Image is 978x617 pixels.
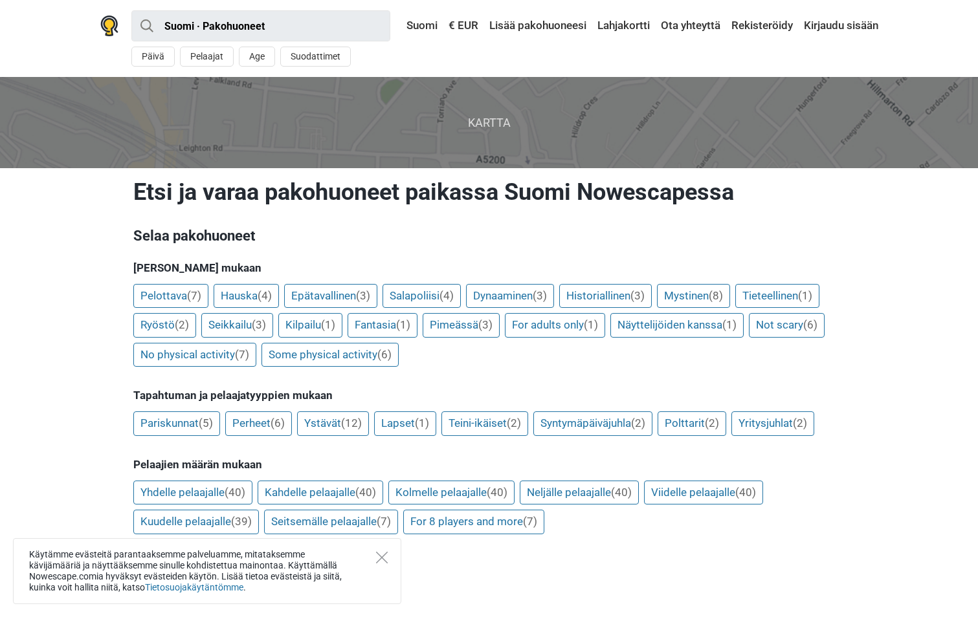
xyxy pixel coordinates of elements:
a: Ryöstö(2) [133,313,196,338]
span: (6) [271,417,285,429]
span: (3) [533,289,547,302]
a: Kuudelle pelaajalle(39) [133,510,259,534]
span: (3) [252,318,266,331]
a: Kolmelle pelaajalle(40) [388,481,515,505]
a: Suomi [394,14,441,38]
span: (1) [396,318,410,331]
a: Lapset(1) [374,411,436,436]
a: Polttarit(2) [658,411,726,436]
span: (2) [631,417,645,429]
a: Näyttelijöiden kanssa(1) [610,313,744,338]
a: Salapoliisi(4) [383,284,461,308]
a: Pimeässä(3) [423,313,500,338]
button: Suodattimet [280,47,351,67]
span: (7) [523,515,537,528]
span: (4) [258,289,272,302]
a: Lahjakortti [594,14,653,38]
a: Perheet(6) [225,411,292,436]
span: (3) [478,318,493,331]
img: Nowescape logo [100,16,118,36]
a: No physical activity(7) [133,343,256,367]
input: kokeile “London” [131,10,390,41]
span: (12) [341,417,362,429]
span: (7) [377,515,391,528]
span: (40) [355,486,376,499]
span: (40) [735,486,756,499]
span: (3) [356,289,370,302]
span: (6) [803,318,817,331]
h1: Etsi ja varaa pakohuoneet paikassa Suomi Nowescapessa [133,178,845,206]
span: (40) [487,486,507,499]
h3: Selaa pakohuoneet [133,226,845,246]
button: Pelaajat [180,47,234,67]
span: (4) [439,289,454,302]
h5: Tapahtuman ja pelaajatyyppien mukaan [133,389,845,402]
a: Kirjaudu sisään [801,14,878,38]
a: Ota yhteyttä [658,14,724,38]
span: (40) [225,486,245,499]
h5: [PERSON_NAME] ja arvosteluiden mukaan [133,556,845,569]
a: Teini-ikäiset(2) [441,411,528,436]
button: Age [239,47,275,67]
a: Some physical activity(6) [261,343,399,367]
a: Dynaaminen(3) [466,284,554,308]
a: Pariskunnat(5) [133,411,220,436]
span: (1) [722,318,737,331]
a: Kahdelle pelaajalle(40) [258,481,383,505]
button: Päivä [131,47,175,67]
span: (2) [705,417,719,429]
a: Seitsemälle pelaajalle(7) [264,510,398,534]
a: Ystävät(12) [297,411,369,436]
a: € EUR [445,14,482,38]
a: Not scary(6) [749,313,825,338]
span: (39) [231,515,252,528]
a: Pelottava(7) [133,284,208,308]
a: Fantasia(1) [348,313,417,338]
span: (7) [187,289,201,302]
span: (1) [798,289,812,302]
div: Käytämme evästeitä parantaaksemme palveluamme, mitataksemme kävijämääriä ja näyttääksemme sinulle... [13,538,401,604]
a: Syntymäpäiväjuhla(2) [533,411,652,436]
span: (2) [793,417,807,429]
img: Suomi [397,21,406,30]
span: (2) [507,417,521,429]
a: Tieteellinen(1) [735,284,819,308]
a: Yhdelle pelaajalle(40) [133,481,252,505]
span: (2) [175,318,189,331]
a: Epätavallinen(3) [284,284,377,308]
span: (7) [235,348,249,361]
span: (1) [584,318,598,331]
h5: Pelaajien määrän mukaan [133,458,845,471]
span: (1) [415,417,429,429]
a: Mystinen(8) [657,284,730,308]
a: For 8 players and more(7) [403,510,544,534]
a: Tietosuojakäytäntömme [145,582,243,592]
a: Hauska(4) [214,284,279,308]
span: (8) [709,289,723,302]
a: For adults only(1) [505,313,605,338]
a: Seikkailu(3) [201,313,273,338]
h5: [PERSON_NAME] mukaan [133,261,845,274]
span: (1) [321,318,335,331]
a: Kilpailu(1) [278,313,342,338]
span: (40) [611,486,632,499]
span: (3) [630,289,645,302]
a: Lisää pakohuoneesi [486,14,590,38]
span: (5) [199,417,213,429]
a: Neljälle pelaajalle(40) [520,481,639,505]
button: Close [376,552,388,563]
a: Yritysjuhlat(2) [731,411,814,436]
a: Historiallinen(3) [559,284,652,308]
a: Viidelle pelaajalle(40) [644,481,763,505]
a: Rekisteröidy [728,14,796,38]
span: (6) [377,348,392,361]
